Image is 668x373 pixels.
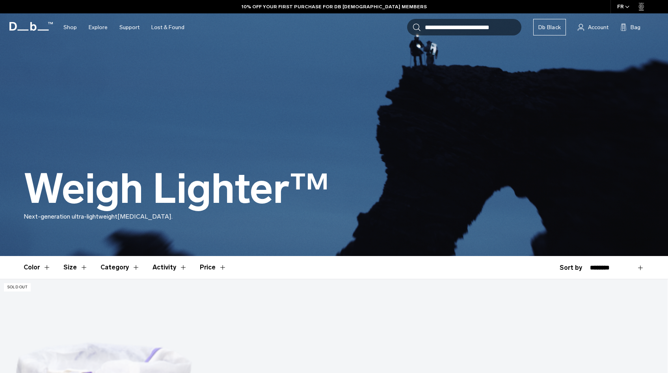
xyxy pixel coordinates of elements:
span: Account [588,23,608,32]
button: Toggle Filter [63,256,88,279]
button: Toggle Filter [153,256,187,279]
span: Next-generation ultra-lightweight [24,213,117,220]
a: Lost & Found [151,13,184,41]
a: 10% OFF YOUR FIRST PURCHASE FOR DB [DEMOGRAPHIC_DATA] MEMBERS [242,3,427,10]
p: Sold Out [4,283,31,291]
button: Toggle Price [200,256,227,279]
button: Bag [620,22,640,32]
button: Toggle Filter [100,256,140,279]
nav: Main Navigation [58,13,190,41]
span: [MEDICAL_DATA]. [117,213,173,220]
h1: Weigh Lighter™ [24,166,329,212]
a: Account [578,22,608,32]
span: Bag [631,23,640,32]
a: Shop [63,13,77,41]
a: Explore [89,13,108,41]
a: Db Black [533,19,566,35]
button: Toggle Filter [24,256,51,279]
a: Support [119,13,140,41]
